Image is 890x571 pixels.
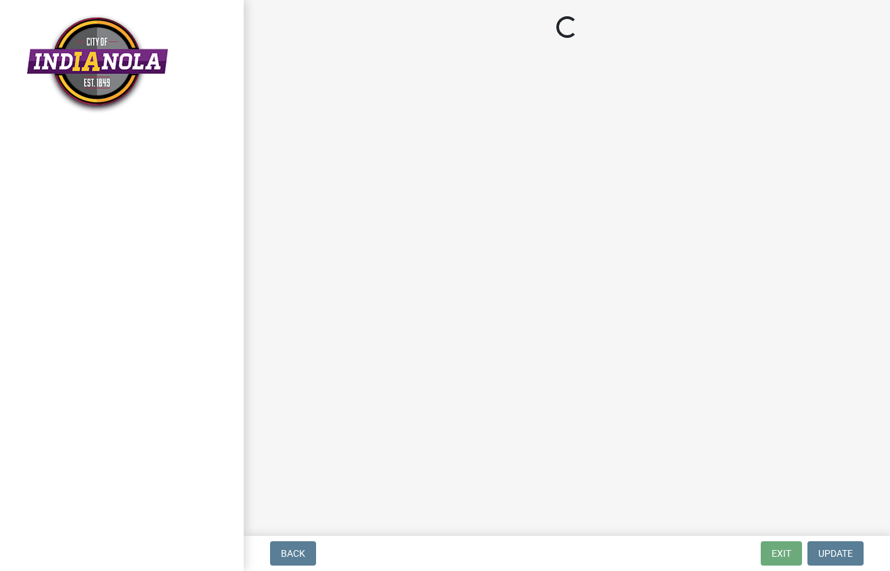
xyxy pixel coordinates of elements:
button: Back [270,541,316,566]
span: Back [281,548,305,559]
button: Exit [761,541,802,566]
img: City of Indianola, Iowa [27,14,168,114]
button: Update [807,541,864,566]
span: Update [818,548,853,559]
